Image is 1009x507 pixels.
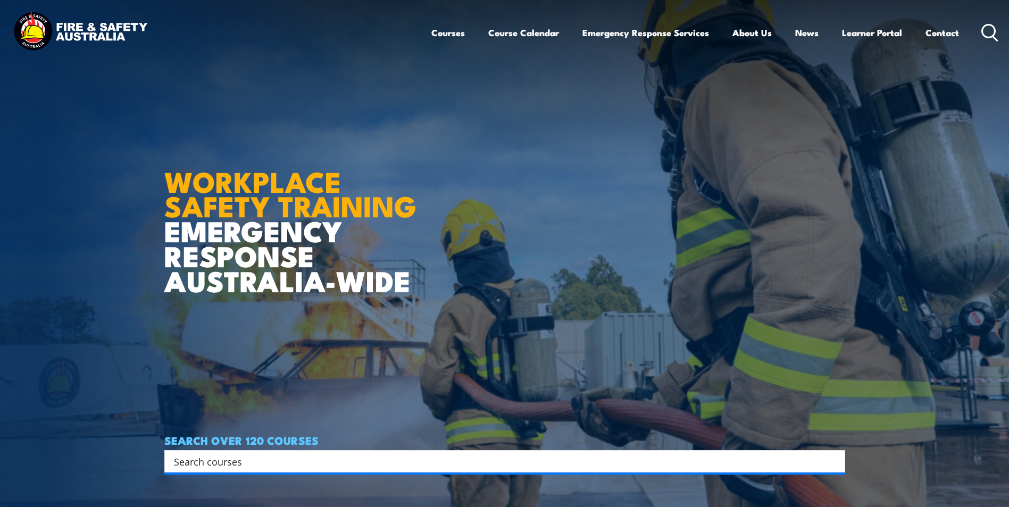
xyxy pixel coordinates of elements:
form: Search form [176,454,824,469]
input: Search input [174,453,822,469]
a: Contact [925,19,959,47]
h1: EMERGENCY RESPONSE AUSTRALIA-WIDE [164,142,424,293]
a: Course Calendar [488,19,559,47]
button: Search magnifier button [827,454,841,469]
h4: SEARCH OVER 120 COURSES [164,434,845,446]
a: News [795,19,819,47]
strong: WORKPLACE SAFETY TRAINING [164,158,416,227]
a: Learner Portal [842,19,902,47]
a: Courses [431,19,465,47]
a: About Us [732,19,772,47]
a: Emergency Response Services [582,19,709,47]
